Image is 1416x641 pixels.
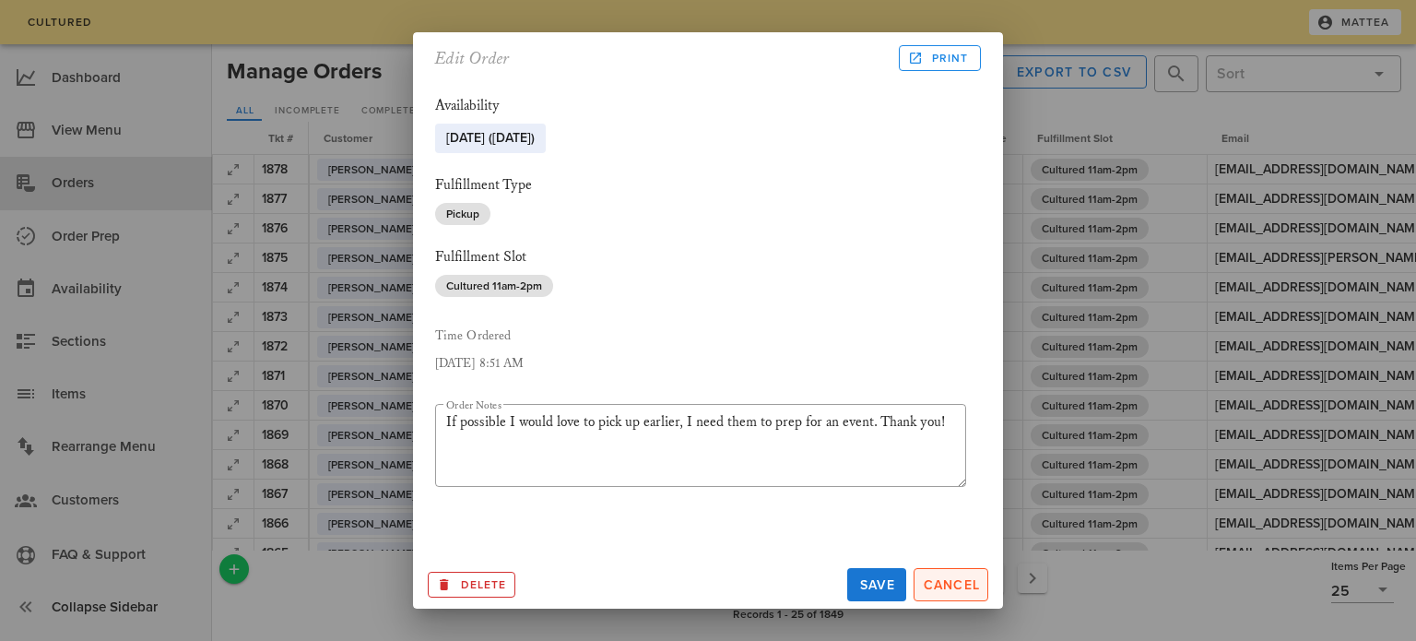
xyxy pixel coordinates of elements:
div: Time Ordered [435,326,966,347]
button: Cancel [914,568,988,601]
span: Cultured 11am-2pm [446,275,542,297]
button: Archive this Record? [428,572,515,598]
div: [DATE] 8:51 AM [435,354,966,374]
span: Print [911,50,968,66]
button: Save [847,568,906,601]
span: Pickup [446,203,479,225]
span: Delete [436,576,507,593]
div: Fulfillment Slot [435,247,966,267]
h2: Edit Order [435,43,511,73]
span: Save [855,577,899,593]
span: [DATE] ([DATE]) [446,124,535,153]
div: Fulfillment Type [435,175,966,196]
label: Order Notes [446,398,501,412]
span: Cancel [922,577,980,593]
a: Print [899,45,981,71]
div: Availability [435,96,966,116]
